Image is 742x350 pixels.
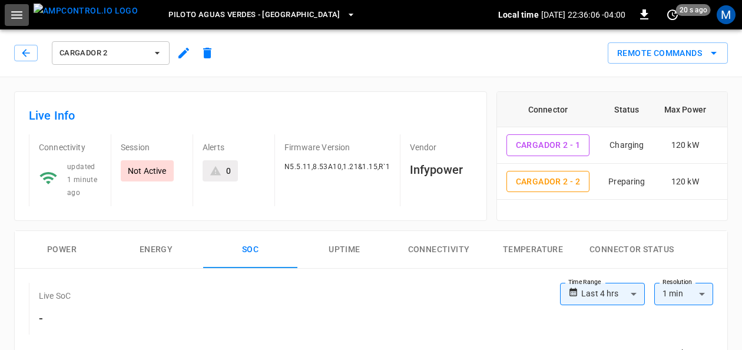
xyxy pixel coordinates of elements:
th: Connector [497,92,599,127]
button: Uptime [297,231,392,269]
th: Max Power [655,92,715,127]
span: Cargador 2 [59,47,147,60]
h6: Live Info [29,106,472,125]
button: Cargador 2 - 2 [506,171,590,193]
span: Piloto Aguas Verdes - [GEOGRAPHIC_DATA] [168,8,340,22]
td: Charging [599,127,654,164]
button: Connectivity [392,231,486,269]
div: profile-icon [717,5,736,24]
button: Cargador 2 [52,41,170,65]
img: ampcontrol.io logo [34,4,138,18]
div: remote commands options [608,42,728,64]
div: 0 [226,165,231,177]
p: Session [121,141,183,153]
p: Alerts [203,141,265,153]
p: Not Active [128,165,167,177]
span: updated 1 minute ago [67,163,97,197]
button: Temperature [486,231,580,269]
button: set refresh interval [663,5,682,24]
p: Vendor [410,141,472,153]
td: 120 kW [655,164,715,200]
div: Last 4 hrs [581,283,645,305]
button: Connector Status [580,231,683,269]
div: 1 min [654,283,713,305]
p: [DATE] 22:36:06 -04:00 [541,9,625,21]
h6: Infypower [410,160,472,179]
button: Remote Commands [608,42,728,64]
span: N5.5.11,8.53A10,1.21&1.15,R`1 [284,163,390,171]
td: 120 kW [655,127,715,164]
h6: - [39,309,71,328]
p: Live SoC [39,290,71,302]
th: Status [599,92,654,127]
button: Power [15,231,109,269]
button: Energy [109,231,203,269]
button: Piloto Aguas Verdes - [GEOGRAPHIC_DATA] [164,4,360,27]
td: Preparing [599,164,654,200]
p: Firmware Version [284,141,390,153]
label: Resolution [662,278,692,287]
button: Cargador 2 - 1 [506,134,590,156]
span: 20 s ago [676,4,711,16]
p: Connectivity [39,141,101,153]
label: Time Range [568,278,601,287]
p: Local time [498,9,539,21]
button: SOC [203,231,297,269]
